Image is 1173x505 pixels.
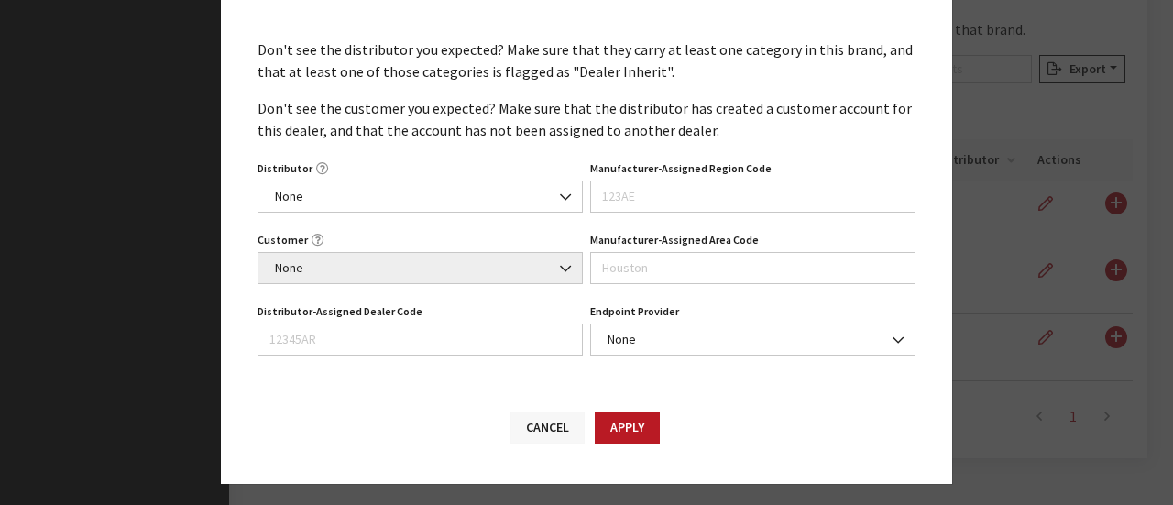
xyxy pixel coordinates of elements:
[590,232,759,248] label: Manufacturer-Assigned Area Code
[602,330,904,349] span: None
[258,38,915,82] p: Don't see the distributor you expected? Make sure that they carry at least one category in this b...
[590,324,915,356] span: None
[258,252,583,284] span: None
[258,303,422,320] label: Distributor-Assigned Dealer Code
[595,412,660,444] button: Apply
[258,160,312,177] label: Distributor
[258,97,915,141] p: Don't see the customer you expected? Make sure that the distributor has created a customer accoun...
[258,232,308,248] label: Customer
[510,412,585,444] button: Cancel
[590,160,772,177] label: Manufacturer-Assigned Region Code
[269,258,571,278] span: None
[590,252,915,284] input: Houston
[258,324,583,356] input: 12345AR
[258,181,583,213] span: None
[590,181,915,213] input: 123AE
[269,187,571,206] span: None
[590,303,679,320] label: Endpoint Provider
